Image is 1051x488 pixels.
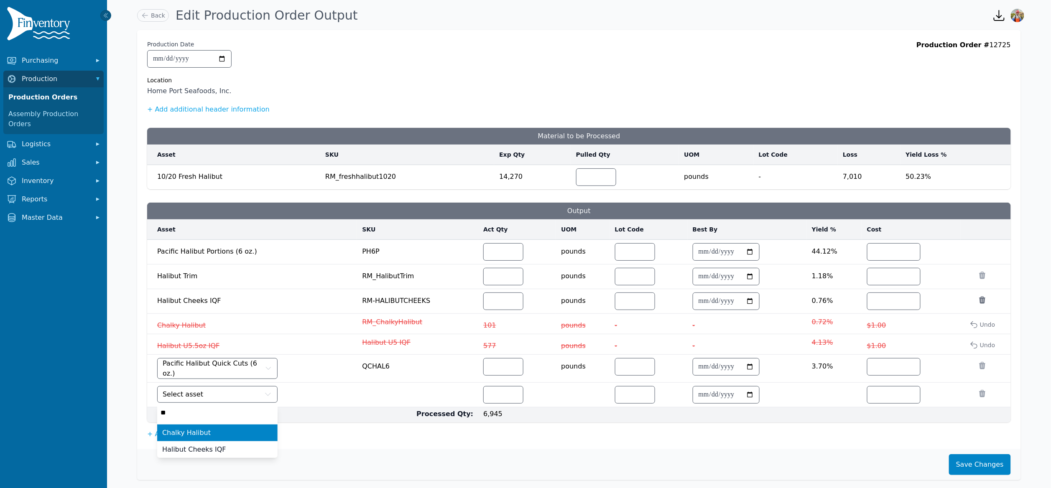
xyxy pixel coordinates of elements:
a: Production Orders [5,89,102,106]
span: Production Order # [916,41,990,49]
span: pounds [684,167,748,182]
button: Remove [978,296,987,304]
td: 14,270 [494,165,571,190]
span: % [925,173,931,180]
button: Remove [978,389,987,398]
button: Undo [970,320,995,329]
span: Pacific Halibut Portions (6 oz.) [157,243,352,257]
span: Pacific Halibut Quick Cuts (6 oz.) [163,358,263,379]
h3: Output [147,203,1011,219]
span: Halibut Trim [157,268,352,281]
span: Reports [22,194,89,204]
td: RM-HALIBUTCHEEKS [357,289,478,314]
td: Processed Qty: [147,407,478,423]
th: Lot Code [754,145,838,165]
span: pounds [561,241,605,257]
span: pounds [561,266,605,281]
span: 6,945 [483,410,503,418]
button: Logistics [3,136,104,152]
span: % [827,362,833,370]
a: Back [137,9,169,22]
th: Asset [147,219,357,240]
button: Production [3,71,104,87]
button: Pacific Halibut Quick Cuts (6 oz.) [157,358,278,379]
td: 7,010 [838,165,900,190]
span: % [827,338,833,346]
th: SKU [357,219,478,240]
th: UOM [556,219,610,240]
span: pounds [561,291,605,306]
span: pounds [561,315,605,330]
h3: Material to be Processed [147,128,1011,145]
td: QCHAL6 [357,355,478,383]
th: Lot Code [610,219,688,240]
td: 0.76 [807,289,862,314]
span: $1.00 [867,338,956,351]
button: + Add output to this production order [147,429,273,439]
td: PH6P [357,240,478,264]
span: pounds [561,336,605,351]
span: Undo [980,341,995,349]
td: 1.18 [807,264,862,289]
span: - [759,168,833,182]
td: RM_ChalkyHalibut [357,314,478,334]
span: Undo [980,320,995,329]
td: 4.13 [807,334,862,355]
button: Remove [978,361,987,370]
img: Sera Wheeler [1011,9,1024,22]
span: % [831,247,837,255]
button: + Add additional header information [147,104,270,114]
button: Sales [3,154,104,171]
button: Undo [970,341,995,349]
span: - [615,315,683,330]
span: - [615,336,683,351]
th: Yield Loss % [901,145,1011,165]
a: Assembly Production Orders [5,106,102,132]
th: Cost [862,219,961,240]
img: Finventory [7,7,74,44]
span: Master Data [22,213,89,223]
th: Exp Qty [494,145,571,165]
td: RM_freshhalibut1020 [320,165,494,190]
th: Best By [688,219,807,240]
button: Inventory [3,173,104,189]
span: Purchasing [22,56,89,66]
span: pounds [561,356,605,371]
button: Reports [3,191,104,208]
span: Select asset [163,389,203,399]
th: Act Qty [478,219,556,240]
span: - [693,315,802,330]
span: 577 [483,336,551,351]
button: Select asset [157,386,278,403]
span: % [827,272,833,280]
th: Yield % [807,219,862,240]
span: Logistics [22,139,89,149]
th: Pulled Qty [571,145,679,165]
td: Halibut U5 IQF [357,334,478,355]
span: % [827,318,833,326]
span: Inventory [22,176,89,186]
th: Asset [147,145,320,165]
th: SKU [320,145,494,165]
div: 12725 [916,40,1011,96]
td: RM_HalibutTrim [357,264,478,289]
span: Production [22,74,89,84]
h1: Edit Production Order Output [176,8,358,23]
span: - [693,336,802,351]
button: Save Changes [949,454,1011,475]
th: Loss [838,145,900,165]
span: Home Port Seafoods, Inc. [147,86,232,96]
button: Remove [978,271,987,280]
td: 44.12 [807,240,862,264]
span: Halibut Cheeks IQF [157,292,352,306]
span: % [827,297,833,305]
span: 10/20 Fresh Halibut [157,173,222,180]
span: $1.00 [867,317,956,330]
div: Location [147,76,232,84]
th: UOM [679,145,753,165]
span: Chalky Halibut [157,317,352,330]
td: 3.70 [807,355,862,383]
input: Select asset [157,404,278,421]
label: Production Date [147,40,194,48]
span: Halibut U5.5oz IQF [157,338,352,351]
